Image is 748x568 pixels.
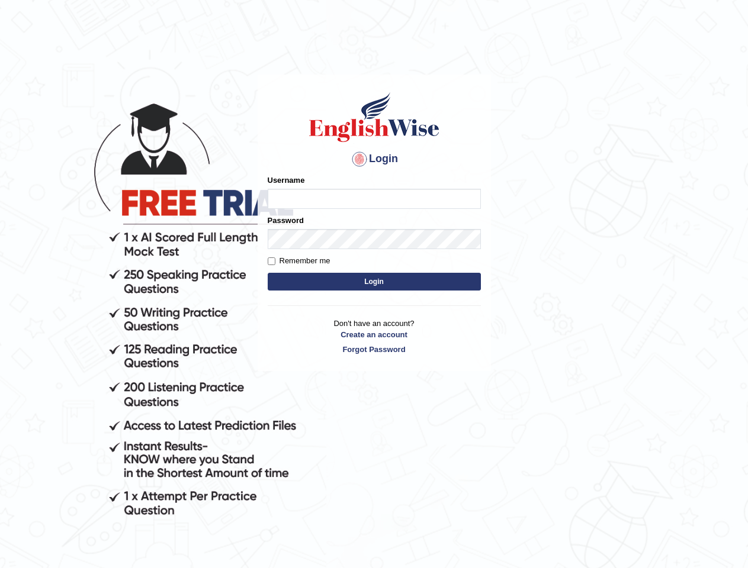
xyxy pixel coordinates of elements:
[268,215,304,226] label: Password
[307,91,442,144] img: Logo of English Wise sign in for intelligent practice with AI
[268,273,481,291] button: Login
[268,255,330,267] label: Remember me
[268,175,305,186] label: Username
[268,257,275,265] input: Remember me
[268,329,481,340] a: Create an account
[268,150,481,169] h4: Login
[268,318,481,354] p: Don't have an account?
[268,344,481,355] a: Forgot Password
